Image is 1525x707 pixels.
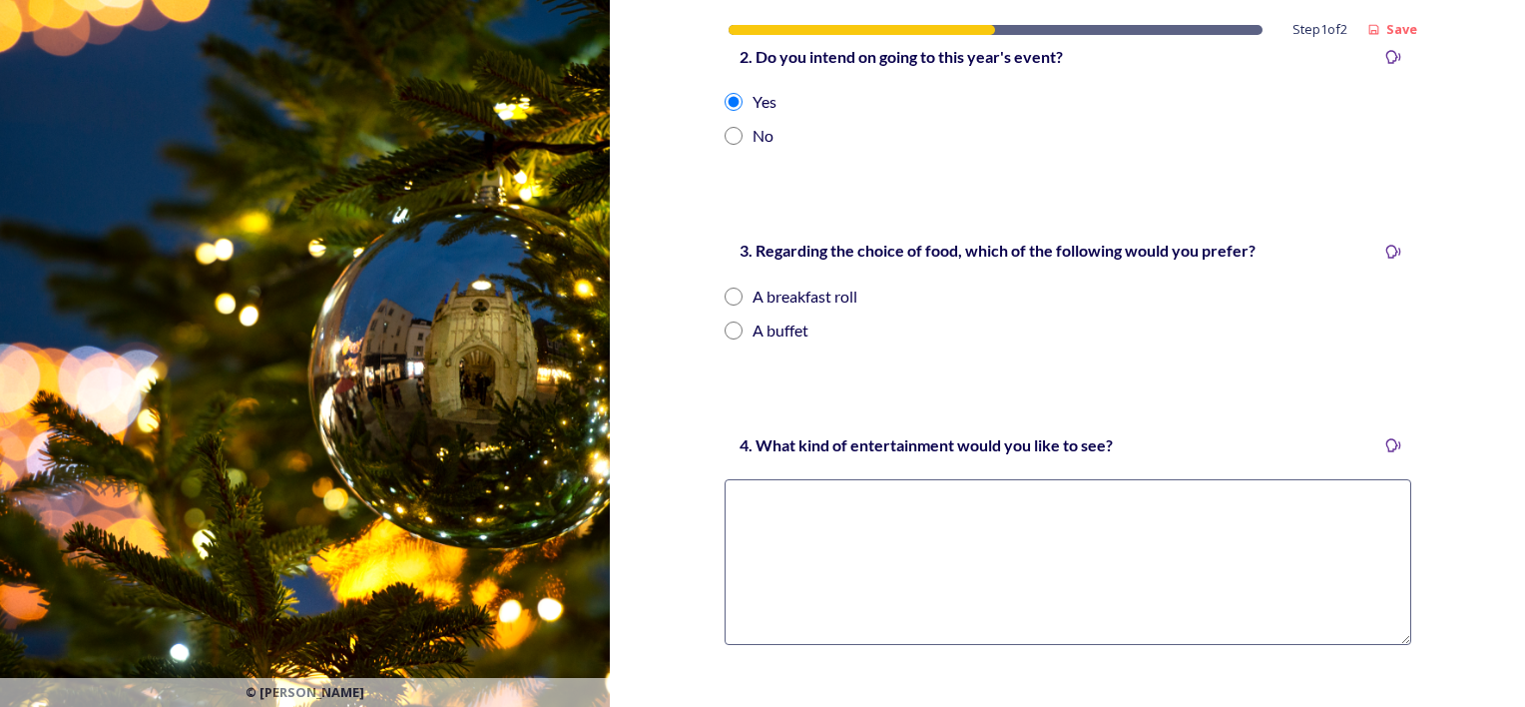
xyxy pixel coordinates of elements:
strong: 4. What kind of entertainment would you like to see? [740,435,1113,454]
strong: 2. Do you intend on going to this year's event? [740,47,1063,66]
div: Yes [753,90,776,114]
strong: Save [1386,20,1417,38]
strong: 3. Regarding the choice of food, which of the following would you prefer? [740,241,1256,260]
div: A buffet [753,319,808,343]
span: Step 1 of 2 [1292,20,1347,39]
div: A breakfast roll [753,285,857,309]
div: No [753,124,773,148]
span: © [PERSON_NAME] [246,683,364,702]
